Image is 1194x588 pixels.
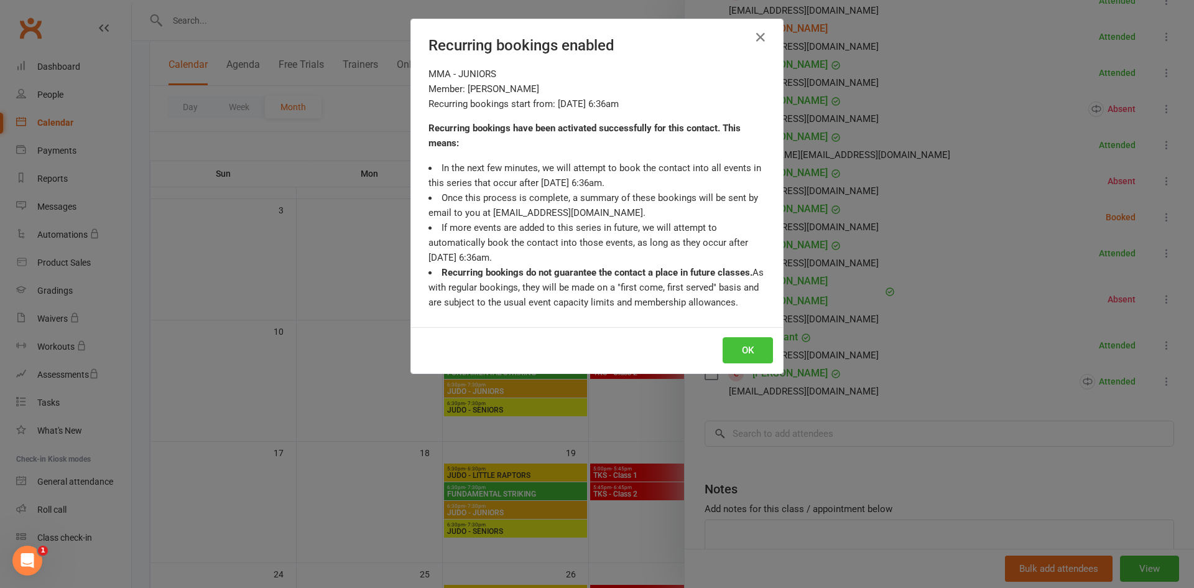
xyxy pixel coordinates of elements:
[12,546,42,576] iframe: Intercom live chat
[428,67,766,82] div: MMA - JUNIORS
[428,161,766,190] li: In the next few minutes, we will attempt to book the contact into all events in this series that ...
[428,220,766,265] li: If more events are added to this series in future, we will attempt to automatically book the cont...
[751,27,771,47] button: Close
[38,546,48,556] span: 1
[428,190,766,220] li: Once this process is complete, a summary of these bookings will be sent by email to you at [EMAIL...
[723,337,773,363] button: OK
[428,82,766,96] div: Member: [PERSON_NAME]
[428,123,741,149] strong: Recurring bookings have been activated successfully for this contact. This means:
[442,267,752,278] strong: Recurring bookings do not guarantee the contact a place in future classes.
[428,96,766,111] div: Recurring bookings start from: [DATE] 6:36am
[428,265,766,310] li: As with regular bookings, they will be made on a "first come, first served" basis and are subject...
[428,37,766,54] h4: Recurring bookings enabled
